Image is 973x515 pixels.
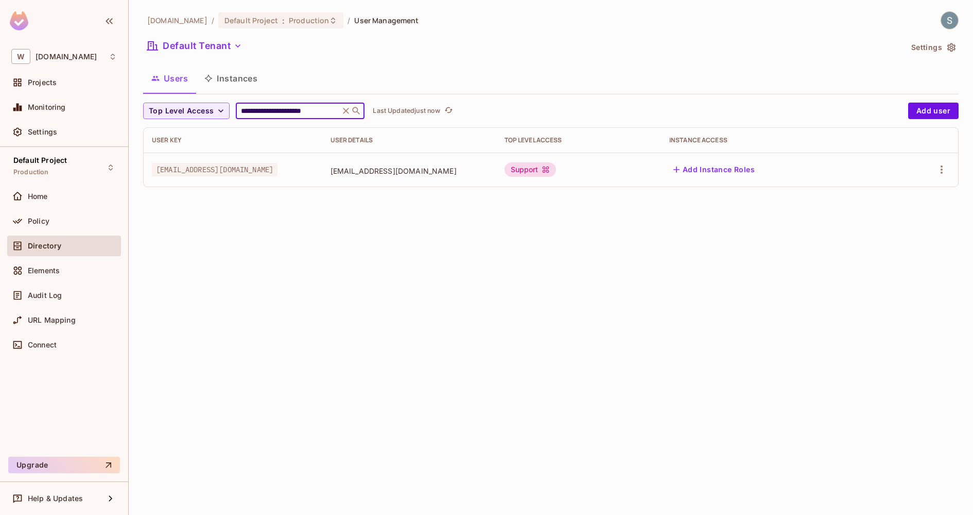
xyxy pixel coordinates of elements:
span: Production [289,15,329,25]
span: Policy [28,217,49,225]
button: Settings [907,39,959,56]
span: Audit Log [28,291,62,300]
button: Default Tenant [143,38,246,54]
span: Elements [28,267,60,275]
span: Click to refresh data [440,105,455,117]
span: Directory [28,242,61,250]
span: User Management [354,15,419,25]
div: User Key [152,136,314,144]
li: / [212,15,214,25]
span: Monitoring [28,103,66,111]
span: Default Project [224,15,278,25]
span: Top Level Access [149,105,214,118]
span: Projects [28,78,57,87]
span: refresh [444,106,453,116]
li: / [347,15,350,25]
div: Top Level Access [505,136,653,144]
span: Connect [28,341,57,349]
div: User Details [331,136,488,144]
span: Default Project [13,156,67,164]
button: Add Instance Roles [669,161,759,178]
button: Add user [908,103,959,119]
button: Users [143,65,196,91]
button: Top Level Access [143,103,230,119]
span: W [11,49,30,64]
div: Support [505,162,556,177]
span: Production [13,168,49,176]
span: Home [28,192,48,201]
span: URL Mapping [28,316,76,324]
img: Shekhar Tyagi [941,12,958,29]
button: refresh [442,105,455,117]
span: [EMAIL_ADDRESS][DOMAIN_NAME] [152,163,277,176]
img: SReyMgAAAABJRU5ErkJggg== [10,11,28,30]
span: [EMAIL_ADDRESS][DOMAIN_NAME] [331,166,488,176]
div: Instance Access [669,136,879,144]
span: the active workspace [147,15,207,25]
span: Workspace: withpronto.com [36,53,97,61]
p: Last Updated just now [373,107,440,115]
button: Instances [196,65,266,91]
span: : [282,16,285,25]
span: Settings [28,128,57,136]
